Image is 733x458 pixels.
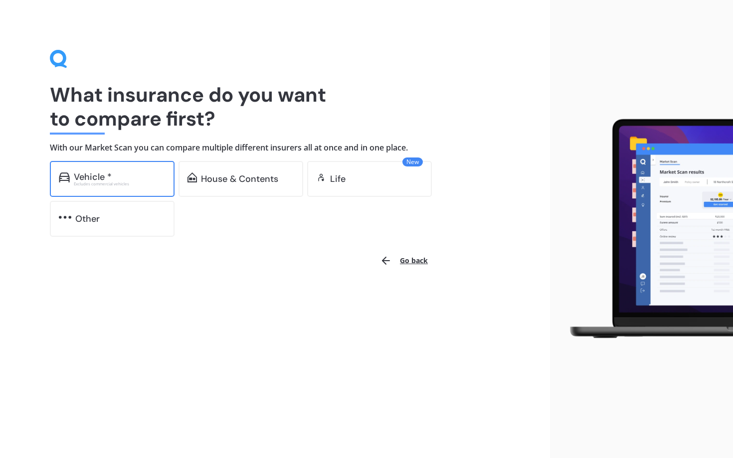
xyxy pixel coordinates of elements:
img: other.81dba5aafe580aa69f38.svg [59,212,71,222]
div: Other [75,214,100,224]
img: life.f720d6a2d7cdcd3ad642.svg [316,172,326,182]
div: Excludes commercial vehicles [74,182,166,186]
img: car.f15378c7a67c060ca3f3.svg [59,172,70,182]
div: House & Contents [201,174,278,184]
span: New [402,157,423,166]
h4: With our Market Scan you can compare multiple different insurers all at once and in one place. [50,143,500,153]
img: home-and-contents.b802091223b8502ef2dd.svg [187,172,197,182]
div: Vehicle * [74,172,112,182]
h1: What insurance do you want to compare first? [50,83,500,131]
div: Life [330,174,346,184]
button: Go back [374,249,434,273]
